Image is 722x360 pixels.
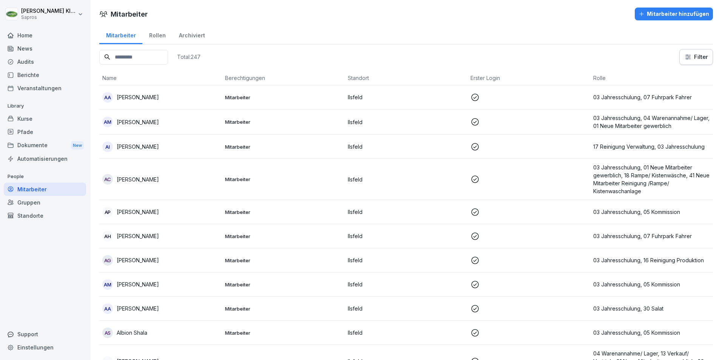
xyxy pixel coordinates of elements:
[4,209,86,222] a: Standorte
[21,8,76,14] p: [PERSON_NAME] Kleinbeck
[4,152,86,165] a: Automatisierungen
[99,71,222,85] th: Name
[225,118,342,125] p: Mitarbeiter
[348,118,464,126] p: Ilsfeld
[225,257,342,264] p: Mitarbeiter
[172,25,211,44] a: Archiviert
[102,279,113,290] div: AM
[99,25,142,44] a: Mitarbeiter
[593,143,710,151] p: 17 Reinigung Verwaltung, 03 Jahresschulung
[4,29,86,42] a: Home
[635,8,713,20] button: Mitarbeiter hinzufügen
[4,138,86,152] a: DokumenteNew
[593,305,710,312] p: 03 Jahresschulung, 30 Salat
[4,82,86,95] a: Veranstaltungen
[4,138,86,152] div: Dokumente
[348,143,464,151] p: Ilsfeld
[593,256,710,264] p: 03 Jahresschulung, 16 Reinigung Produktion
[4,196,86,209] a: Gruppen
[21,15,76,20] p: Sapros
[102,231,113,242] div: AH
[71,141,84,150] div: New
[684,53,708,61] div: Filter
[4,112,86,125] a: Kurse
[102,174,113,185] div: AC
[4,328,86,341] div: Support
[102,92,113,103] div: AA
[177,53,201,60] p: Total: 247
[593,280,710,288] p: 03 Jahresschulung, 05 Kommission
[102,328,113,338] div: AS
[225,329,342,336] p: Mitarbeiter
[593,114,710,130] p: 03 Jahresschulung, 04 Warenannahme/ Lager, 01 Neue Mitarbeiter gewerblich
[117,305,159,312] p: [PERSON_NAME]
[639,10,709,18] div: Mitarbeiter hinzufügen
[348,232,464,240] p: Ilsfeld
[117,256,159,264] p: [PERSON_NAME]
[225,233,342,240] p: Mitarbeiter
[222,71,345,85] th: Berechtigungen
[117,118,159,126] p: [PERSON_NAME]
[117,232,159,240] p: [PERSON_NAME]
[102,303,113,314] div: AA
[225,143,342,150] p: Mitarbeiter
[4,68,86,82] a: Berichte
[593,93,710,101] p: 03 Jahresschulung, 07 Fuhrpark Fahrer
[4,42,86,55] a: News
[590,71,713,85] th: Rolle
[102,207,113,217] div: AP
[225,176,342,183] p: Mitarbeiter
[593,163,710,195] p: 03 Jahresschulung, 01 Neue Mitarbeiter gewerblich, 18 Rampe/ Kistenwäsche, 41 Neue Mitarbeiter Re...
[225,305,342,312] p: Mitarbeiter
[117,175,159,183] p: [PERSON_NAME]
[102,117,113,127] div: AM
[348,93,464,101] p: Ilsfeld
[467,71,590,85] th: Erster Login
[102,142,113,152] div: AI
[117,93,159,101] p: [PERSON_NAME]
[4,171,86,183] p: People
[117,208,159,216] p: [PERSON_NAME]
[348,256,464,264] p: Ilsfeld
[348,208,464,216] p: Ilsfeld
[348,280,464,288] p: Ilsfeld
[4,55,86,68] a: Audits
[117,280,159,288] p: [PERSON_NAME]
[4,183,86,196] a: Mitarbeiter
[345,71,467,85] th: Standort
[348,329,464,337] p: Ilsfeld
[225,94,342,101] p: Mitarbeiter
[348,175,464,183] p: Ilsfeld
[225,281,342,288] p: Mitarbeiter
[593,329,710,337] p: 03 Jahresschulung, 05 Kommission
[680,49,713,65] button: Filter
[111,9,148,19] h1: Mitarbeiter
[593,208,710,216] p: 03 Jahresschulung, 05 Kommission
[4,341,86,354] a: Einstellungen
[4,100,86,112] p: Library
[117,143,159,151] p: [PERSON_NAME]
[348,305,464,312] p: Ilsfeld
[102,255,113,266] div: AG
[225,209,342,215] p: Mitarbeiter
[142,25,172,44] a: Rollen
[593,232,710,240] p: 03 Jahresschulung, 07 Fuhrpark Fahrer
[4,125,86,138] a: Pfade
[117,329,147,337] p: Albion Shala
